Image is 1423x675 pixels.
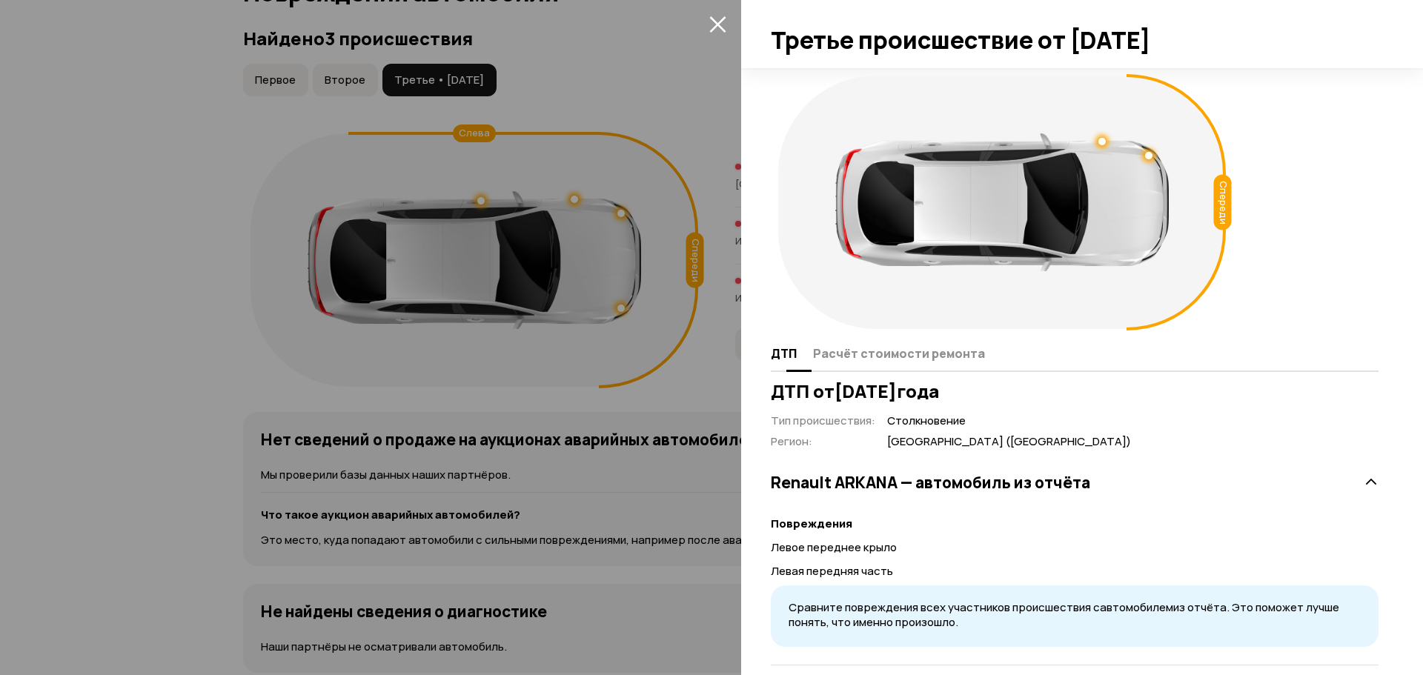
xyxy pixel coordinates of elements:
[887,434,1131,450] span: [GEOGRAPHIC_DATA] ([GEOGRAPHIC_DATA])
[771,381,1379,402] h3: ДТП от [DATE] года
[1214,175,1232,230] div: Спереди
[813,346,985,361] span: Расчёт стоимости ремонта
[789,599,1339,631] span: Сравните повреждения всех участников происшествия с автомобилем из отчёта. Это поможет лучше поня...
[771,433,812,449] span: Регион :
[706,12,729,36] button: закрыть
[771,473,1090,492] h3: Renault ARKANA — автомобиль из отчёта
[771,516,852,531] strong: Повреждения
[771,563,1379,579] p: Левая передняя часть
[771,413,875,428] span: Тип происшествия :
[887,413,1131,429] span: Столкновение
[771,346,797,361] span: ДТП
[771,539,1379,556] p: Левое переднее крыло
